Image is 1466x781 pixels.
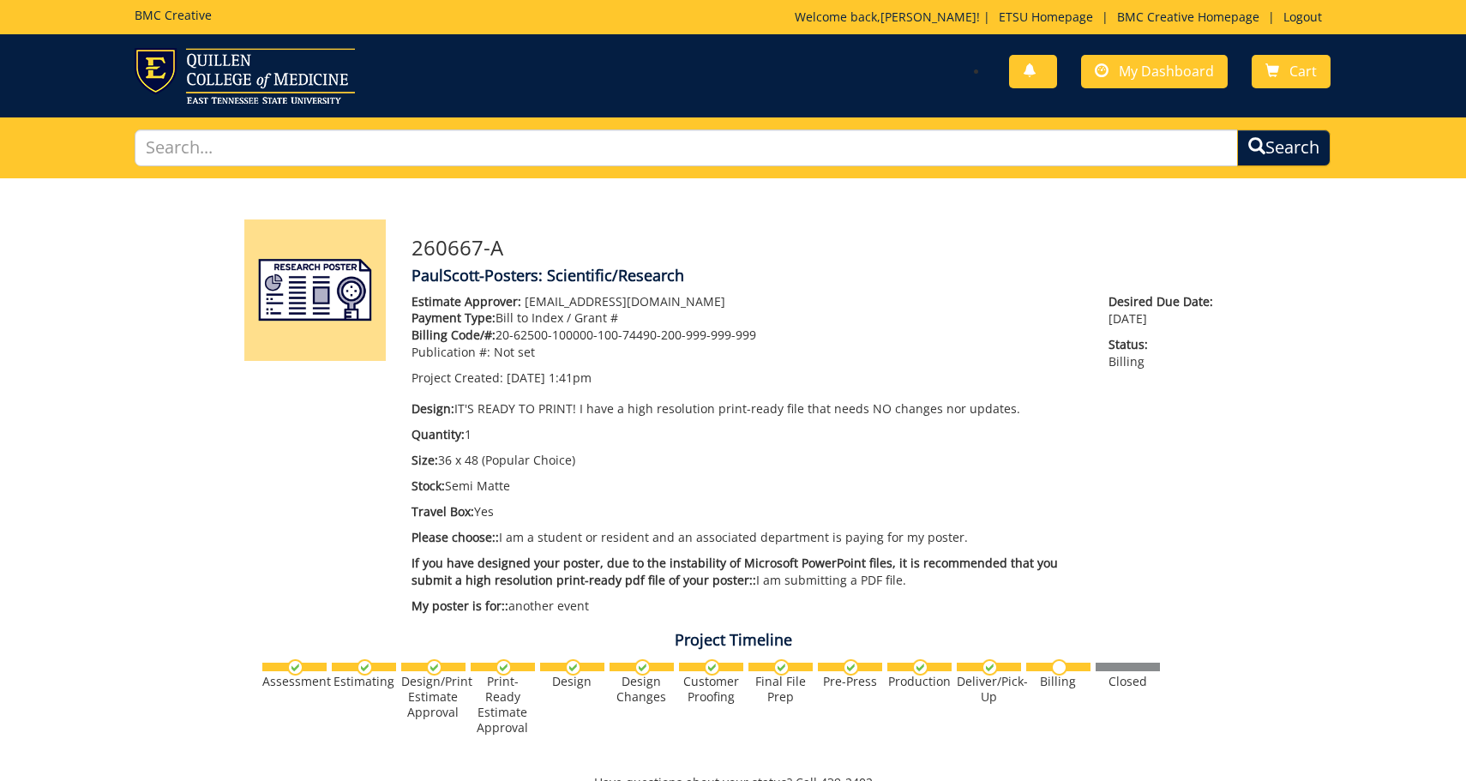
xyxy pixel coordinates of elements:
[135,129,1238,166] input: Search...
[412,555,1058,588] span: If you have designed your poster, due to the instability of Microsoft PowerPoint files, it is rec...
[1109,336,1222,370] p: Billing
[880,9,976,25] a: [PERSON_NAME]
[843,659,859,676] img: checkmark
[412,293,1083,310] p: [EMAIL_ADDRESS][DOMAIN_NAME]
[426,659,442,676] img: checkmark
[357,659,373,676] img: checkmark
[990,9,1102,25] a: ETSU Homepage
[412,555,1083,589] p: I am submitting a PDF file.
[412,327,1083,344] p: 20-62500-100000-100-74490-200-999-999-999
[412,478,445,494] span: Stock:
[748,674,813,705] div: Final File Prep
[412,293,521,309] span: Estimate Approver:
[1081,55,1228,88] a: My Dashboard
[496,659,512,676] img: checkmark
[957,674,1021,705] div: Deliver/Pick-Up
[1051,659,1067,676] img: no
[412,369,503,386] span: Project Created:
[412,309,1083,327] p: Bill to Index / Grant #
[471,674,535,736] div: Print-Ready Estimate Approval
[412,426,1083,443] p: 1
[412,598,1083,615] p: another event
[634,659,651,676] img: checkmark
[412,529,499,545] span: Please choose::
[332,674,396,689] div: Estimating
[412,237,1222,259] h3: 260667-A
[412,344,490,360] span: Publication #:
[679,674,743,705] div: Customer Proofing
[412,452,1083,469] p: 36 x 48 (Popular Choice)
[494,344,535,360] span: Not set
[412,529,1083,546] p: I am a student or resident and an associated department is paying for my poster.
[412,478,1083,495] p: Semi Matte
[262,674,327,689] div: Assessment
[887,674,952,689] div: Production
[1119,62,1214,81] span: My Dashboard
[287,659,303,676] img: checkmark
[412,452,438,468] span: Size:
[412,400,1083,418] p: IT'S READY TO PRINT! I have a high resolution print-ready file that needs NO changes nor updates.
[1109,293,1222,327] p: [DATE]
[412,503,474,520] span: Travel Box:
[412,426,465,442] span: Quantity:
[1109,336,1222,353] span: Status:
[704,659,720,676] img: checkmark
[135,48,355,104] img: ETSU logo
[1109,293,1222,310] span: Desired Due Date:
[1109,9,1268,25] a: BMC Creative Homepage
[540,674,604,689] div: Design
[412,267,1222,285] h4: PaulScott-Posters: Scientific/Research
[507,369,592,386] span: [DATE] 1:41pm
[912,659,928,676] img: checkmark
[1096,674,1160,689] div: Closed
[565,659,581,676] img: checkmark
[401,674,466,720] div: Design/Print Estimate Approval
[412,598,508,614] span: My poster is for::
[1026,674,1090,689] div: Billing
[1289,62,1317,81] span: Cart
[982,659,998,676] img: checkmark
[412,400,454,417] span: Design:
[610,674,674,705] div: Design Changes
[412,309,496,326] span: Payment Type:
[1237,129,1331,166] button: Search
[1275,9,1331,25] a: Logout
[231,632,1235,649] h4: Project Timeline
[773,659,790,676] img: checkmark
[412,327,496,343] span: Billing Code/#:
[795,9,1331,26] p: Welcome back, ! | | |
[412,503,1083,520] p: Yes
[1252,55,1331,88] a: Cart
[135,9,212,21] h5: BMC Creative
[818,674,882,689] div: Pre-Press
[244,219,386,361] img: Product featured image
